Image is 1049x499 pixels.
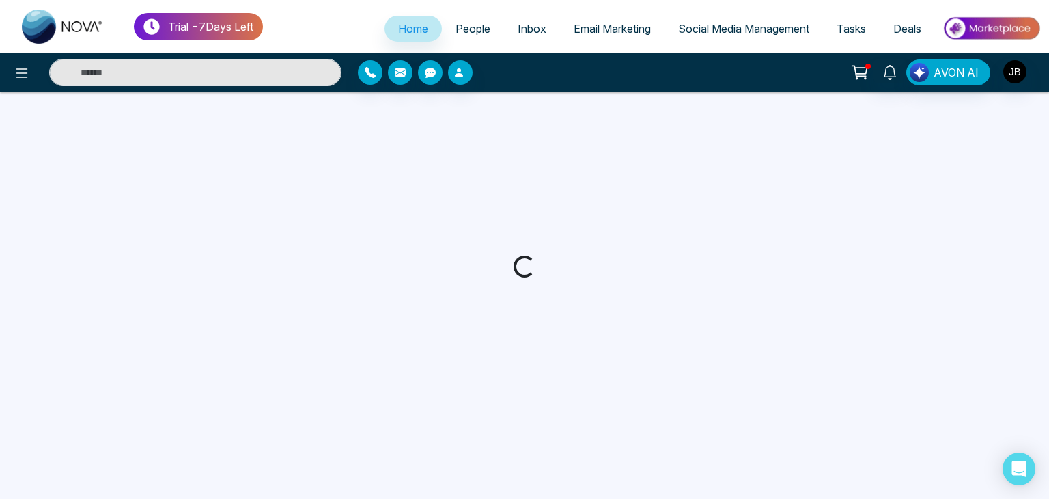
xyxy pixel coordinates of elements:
div: Open Intercom Messenger [1003,453,1035,485]
a: Deals [880,16,935,42]
a: Social Media Management [665,16,823,42]
img: User Avatar [1003,60,1026,83]
a: Tasks [823,16,880,42]
span: People [456,22,490,36]
span: Inbox [518,22,546,36]
a: People [442,16,504,42]
span: Email Marketing [574,22,651,36]
a: Inbox [504,16,560,42]
img: Nova CRM Logo [22,10,104,44]
a: Email Marketing [560,16,665,42]
span: AVON AI [934,64,979,81]
span: Social Media Management [678,22,809,36]
img: Lead Flow [910,63,929,82]
span: Tasks [837,22,866,36]
img: Market-place.gif [942,13,1041,44]
a: Home [384,16,442,42]
button: AVON AI [906,59,990,85]
p: Trial - 7 Days Left [168,18,253,35]
span: Deals [893,22,921,36]
span: Home [398,22,428,36]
